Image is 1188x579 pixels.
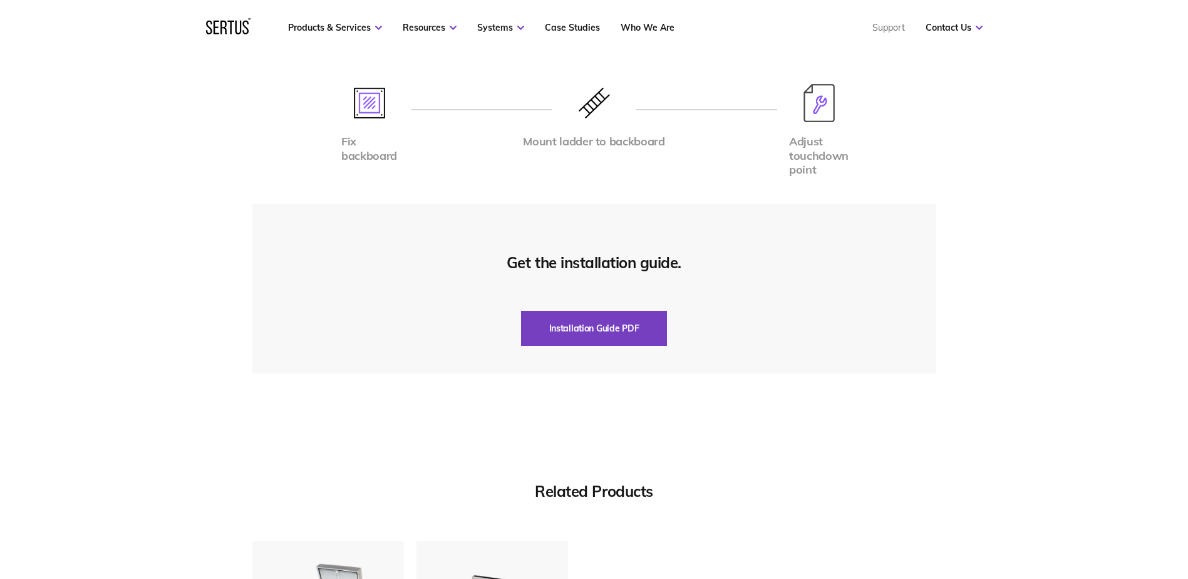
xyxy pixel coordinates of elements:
a: Who We Are [621,22,674,33]
a: Products & Services [288,22,382,33]
a: Contact Us [926,22,983,33]
a: Systems [477,22,524,33]
a: Resources [403,22,457,33]
a: Case Studies [545,22,600,33]
div: Adjust touchdown point [789,135,849,177]
button: Installation Guide PDF [521,311,668,346]
a: Support [872,22,905,33]
div: Related Products [252,482,936,501]
div: Fix backboard [341,135,397,163]
div: Get the installation guide. [507,253,681,272]
div: Mount ladder to backboard [523,135,664,149]
iframe: Chat Widget [963,434,1188,579]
